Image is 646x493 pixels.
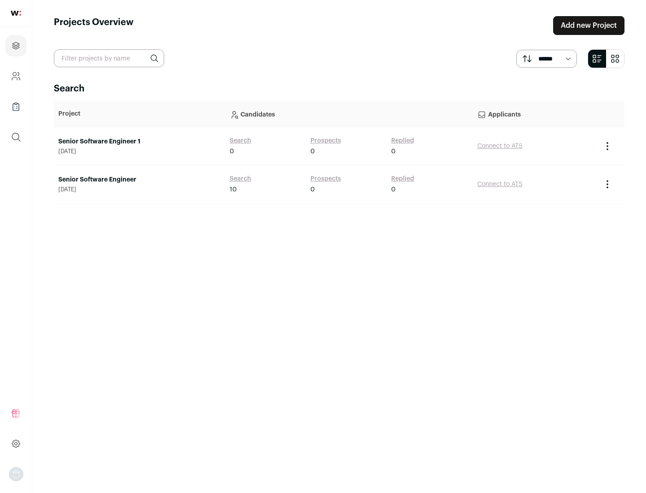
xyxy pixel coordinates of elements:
[58,175,221,184] a: Senior Software Engineer
[5,65,26,87] a: Company and ATS Settings
[58,109,221,118] p: Project
[477,105,593,123] p: Applicants
[54,16,134,35] h1: Projects Overview
[477,181,523,187] a: Connect to ATS
[5,35,26,56] a: Projects
[230,185,237,194] span: 10
[54,49,164,67] input: Filter projects by name
[230,147,234,156] span: 0
[9,467,23,481] button: Open dropdown
[553,16,624,35] a: Add new Project
[391,185,396,194] span: 0
[310,147,315,156] span: 0
[310,136,341,145] a: Prospects
[54,82,624,95] h2: Search
[58,137,221,146] a: Senior Software Engineer 1
[310,174,341,183] a: Prospects
[477,143,523,149] a: Connect to ATS
[391,147,396,156] span: 0
[230,174,251,183] a: Search
[58,186,221,193] span: [DATE]
[310,185,315,194] span: 0
[11,11,21,16] img: wellfound-shorthand-0d5821cbd27db2630d0214b213865d53afaa358527fdda9d0ea32b1df1b89c2c.svg
[602,179,613,190] button: Project Actions
[58,148,221,155] span: [DATE]
[391,174,414,183] a: Replied
[5,96,26,117] a: Company Lists
[230,105,468,123] p: Candidates
[230,136,251,145] a: Search
[391,136,414,145] a: Replied
[9,467,23,481] img: nopic.png
[602,141,613,151] button: Project Actions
